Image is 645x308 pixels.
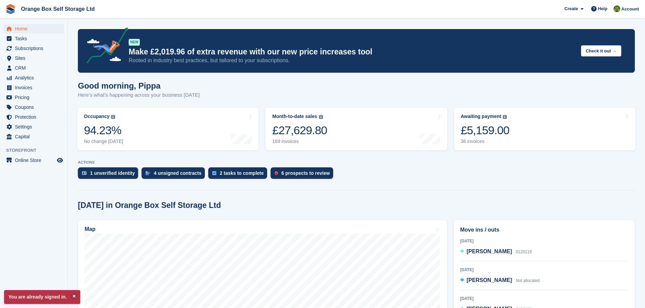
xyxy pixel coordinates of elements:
[3,83,64,92] a: menu
[15,102,56,112] span: Coupons
[84,139,123,144] div: No change [DATE]
[3,24,64,33] a: menu
[15,93,56,102] span: Pricing
[18,3,98,15] a: Orange Box Self Storage Ltd
[6,147,67,154] span: Storefront
[81,27,128,66] img: price-adjustments-announcement-icon-8257ccfd72463d97f412b2fc003d46551f7dbcb40ab6d574587a9cd5c0d94...
[15,112,56,122] span: Protection
[129,57,576,64] p: Rooted in industry best practices, but tailored to your subscriptions.
[4,290,80,304] p: You are already signed in.
[56,156,64,164] a: Preview store
[272,114,317,119] div: Month-to-date sales
[78,81,200,90] h1: Good morning, Pippa
[84,114,109,119] div: Occupancy
[220,170,264,176] div: 2 tasks to complete
[208,167,271,182] a: 2 tasks to complete
[3,34,64,43] a: menu
[460,247,532,256] a: [PERSON_NAME] 0120119
[15,132,56,141] span: Capital
[111,115,115,119] img: icon-info-grey-7440780725fd019a000dd9b08b2336e03edf1995a4989e88bcd33f0948082b44.svg
[78,201,221,210] h2: [DATE] in Orange Box Self Storage Ltd
[84,123,123,137] div: 94.23%
[3,93,64,102] a: menu
[516,250,532,254] span: 0120119
[15,122,56,132] span: Settings
[3,63,64,73] a: menu
[3,156,64,165] a: menu
[3,132,64,141] a: menu
[78,91,200,99] p: Here's what's happening across your business [DATE]
[272,139,327,144] div: 169 invoices
[15,63,56,73] span: CRM
[15,44,56,53] span: Subscriptions
[5,4,16,14] img: stora-icon-8386f47178a22dfd0bd8f6a31ec36ba5ce8667c1dd55bd0f319d3a0aa187defe.svg
[15,53,56,63] span: Sites
[319,115,323,119] img: icon-info-grey-7440780725fd019a000dd9b08b2336e03edf1995a4989e88bcd33f0948082b44.svg
[3,112,64,122] a: menu
[621,6,639,13] span: Account
[146,171,150,175] img: contract_signature_icon-13c848040528278c33f63329250d36e43548de30e8caae1d1a13099fd9432cc5.svg
[265,108,447,150] a: Month-to-date sales £27,629.80 169 invoices
[78,167,142,182] a: 1 unverified identity
[460,226,628,234] h2: Move ins / outs
[77,108,259,150] a: Occupancy 94.23% No change [DATE]
[460,295,628,302] div: [DATE]
[154,170,201,176] div: 4 unsigned contracts
[460,267,628,273] div: [DATE]
[3,44,64,53] a: menu
[281,170,330,176] div: 6 prospects to review
[454,108,636,150] a: Awaiting payment £5,159.00 36 invoices
[15,156,56,165] span: Online Store
[78,160,635,165] p: ACTIONS
[461,139,510,144] div: 36 invoices
[460,238,628,244] div: [DATE]
[271,167,337,182] a: 6 prospects to review
[129,47,576,57] p: Make £2,019.96 of extra revenue with our new price increases tool
[142,167,208,182] a: 4 unsigned contracts
[564,5,578,12] span: Create
[516,278,540,283] span: Not allocated
[461,123,510,137] div: £5,159.00
[15,24,56,33] span: Home
[3,53,64,63] a: menu
[3,122,64,132] a: menu
[461,114,501,119] div: Awaiting payment
[3,102,64,112] a: menu
[503,115,507,119] img: icon-info-grey-7440780725fd019a000dd9b08b2336e03edf1995a4989e88bcd33f0948082b44.svg
[15,83,56,92] span: Invoices
[15,34,56,43] span: Tasks
[3,73,64,82] a: menu
[581,45,621,56] button: Check it out →
[15,73,56,82] span: Analytics
[90,170,135,176] div: 1 unverified identity
[272,123,327,137] div: £27,629.80
[598,5,607,12] span: Help
[212,171,216,175] img: task-75834270c22a3079a89374b754ae025e5fb1db73e45f91037f5363f120a921f8.svg
[467,248,512,254] span: [PERSON_NAME]
[460,276,540,285] a: [PERSON_NAME] Not allocated
[275,171,278,175] img: prospect-51fa495bee0391a8d652442698ab0144808aea92771e9ea1ae160a38d050c398.svg
[85,226,95,232] h2: Map
[129,39,140,46] div: NEW
[82,171,87,175] img: verify_identity-adf6edd0f0f0b5bbfe63781bf79b02c33cf7c696d77639b501bdc392416b5a36.svg
[614,5,620,12] img: Pippa White
[467,277,512,283] span: [PERSON_NAME]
